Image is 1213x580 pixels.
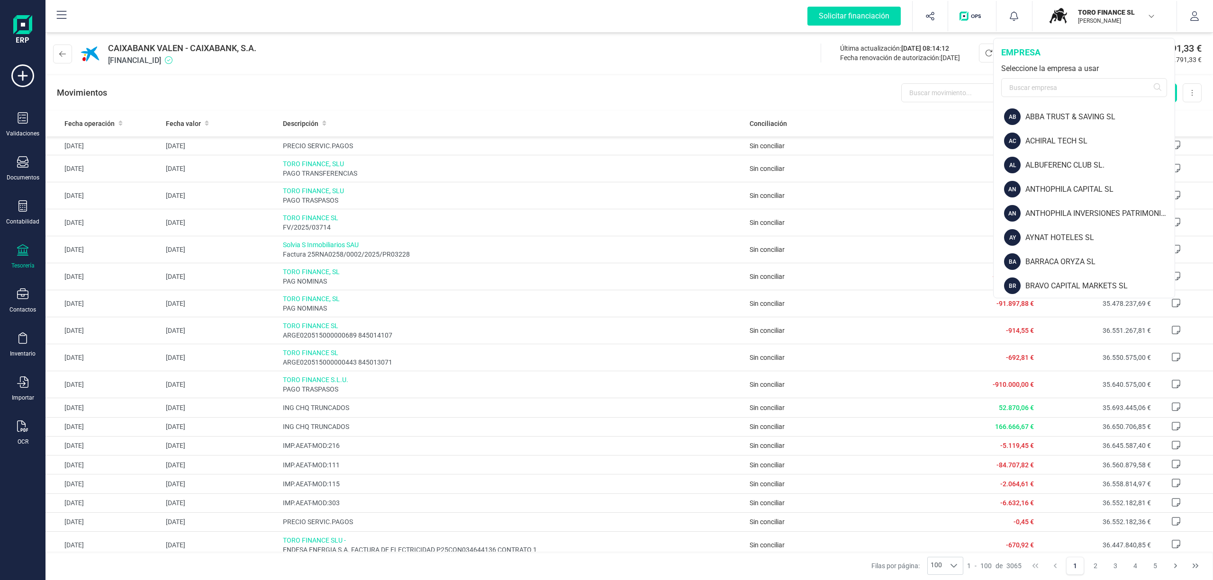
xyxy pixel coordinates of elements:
button: TOTORO FINANCE SL[PERSON_NAME] [1044,1,1165,31]
span: Fecha valor [166,119,201,128]
div: AYNAT HOTELES SL [1025,232,1175,243]
div: ACHIRAL TECH SL [1025,135,1175,147]
span: ING CHQ TRUNCADOS [283,422,742,431]
div: empresa [1001,46,1167,59]
td: 35.640.575,00 € [1038,371,1154,398]
td: [DATE] [162,182,279,209]
span: Sin conciliar [750,246,785,253]
td: [DATE] [162,474,279,493]
td: [DATE] [45,209,162,236]
button: Previous Page [1046,557,1064,575]
span: PAGO TRASPASOS [283,196,742,205]
img: TO [1048,6,1068,27]
div: BR [1004,277,1021,294]
div: ABBA TRUST & SAVING SL [1025,111,1175,123]
span: Sin conciliar [750,327,785,334]
span: [DATE] 08:14:12 [901,45,949,52]
div: Documentos [7,174,39,181]
span: -910.000,00 € [993,381,1034,388]
td: [DATE] [162,436,279,455]
span: TORO FINANCE SLU - [283,535,742,545]
span: Descripción [283,119,318,128]
span: TORO FINANCE, SL [283,294,742,303]
div: BRAVO CAPITAL MARKETS SL [1025,280,1175,292]
td: [DATE] [45,474,162,493]
td: [DATE] [162,290,279,317]
button: Page 2 [1086,557,1104,575]
div: - [967,561,1022,571]
td: [DATE] [162,417,279,436]
span: TORO FINANCE SL [283,321,742,330]
td: 36.552.182,36 € [1038,512,1154,531]
div: ALBUFERENC CLUB SL. [1025,160,1175,171]
span: ING CHQ TRUNCADOS [283,403,742,412]
td: [DATE] [45,493,162,512]
span: PAGO TRASPASOS [283,384,742,394]
span: PRECIO SERVIC.PAGOS [283,141,742,151]
div: Validaciones [6,130,39,137]
div: Solicitar financiación [807,7,901,26]
td: 36.550.575,00 € [1038,344,1154,371]
td: [DATE] [45,512,162,531]
td: [DATE] [45,398,162,417]
button: Last Page [1186,557,1204,575]
td: [DATE] [162,455,279,474]
span: TORO FINANCE, SLU [283,186,742,196]
div: Contactos [9,306,36,313]
div: AL [1004,157,1021,173]
div: AB [1004,108,1021,125]
span: Sin conciliar [750,541,785,549]
span: PAGO TRANSFERENCIAS [283,169,742,178]
div: Tesorería [11,262,35,269]
td: [DATE] [162,136,279,155]
button: First Page [1026,557,1044,575]
td: [DATE] [45,182,162,209]
div: OCR [18,438,28,446]
td: [DATE] [45,344,162,371]
span: PRECIO SERVIC.PAGOS [283,517,742,526]
input: Buscar empresa [1001,78,1167,97]
span: Sin conciliar [750,518,785,526]
p: Movimientos [57,86,107,99]
td: [DATE] [162,263,279,290]
div: Última actualización: [840,44,960,53]
span: IMP.AEAT-MOD:111 [283,460,742,470]
button: Next Page [1167,557,1185,575]
span: -5.119,45 € [1000,442,1034,449]
span: -914,55 € [1006,327,1034,334]
td: [DATE] [45,371,162,398]
span: -692,81 € [1006,354,1034,361]
td: [DATE] [162,532,279,559]
span: Sin conciliar [750,442,785,449]
span: ARGE020515000000689 845014107 [283,330,742,340]
td: [DATE] [162,155,279,182]
span: IMP.AEAT-MOD:303 [283,498,742,508]
span: 166.666,67 € [995,423,1034,430]
span: Conciliación [750,119,787,128]
button: Page 5 [1146,557,1164,575]
div: AN [1004,205,1021,222]
span: CAIXABANK VALEN - CAIXABANK, S.A. [108,42,256,55]
button: Page 4 [1126,557,1144,575]
span: 1 [967,561,971,571]
div: Seleccione la empresa a usar [1001,63,1167,74]
div: Fecha renovación de autorización: [840,53,960,62]
span: -0,45 € [1014,518,1034,526]
span: Sin conciliar [750,461,785,469]
span: Sin conciliar [750,480,785,488]
td: [DATE] [162,209,279,236]
div: AC [1004,133,1021,149]
span: Sin conciliar [750,354,785,361]
span: -91.897,88 € [996,300,1034,307]
span: TORO FINANCE SL [283,213,742,223]
td: 36.558.814,97 € [1038,474,1154,493]
span: Sin conciliar [750,404,785,411]
p: TORO FINANCE SL [1078,8,1154,17]
span: IMP.AEAT-MOD:216 [283,441,742,450]
div: Filas por página: [871,557,963,575]
td: 36.645.587,40 € [1038,436,1154,455]
td: [DATE] [45,290,162,317]
td: [DATE] [45,417,162,436]
div: Contabilidad [6,218,39,225]
span: 100 [928,557,945,574]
